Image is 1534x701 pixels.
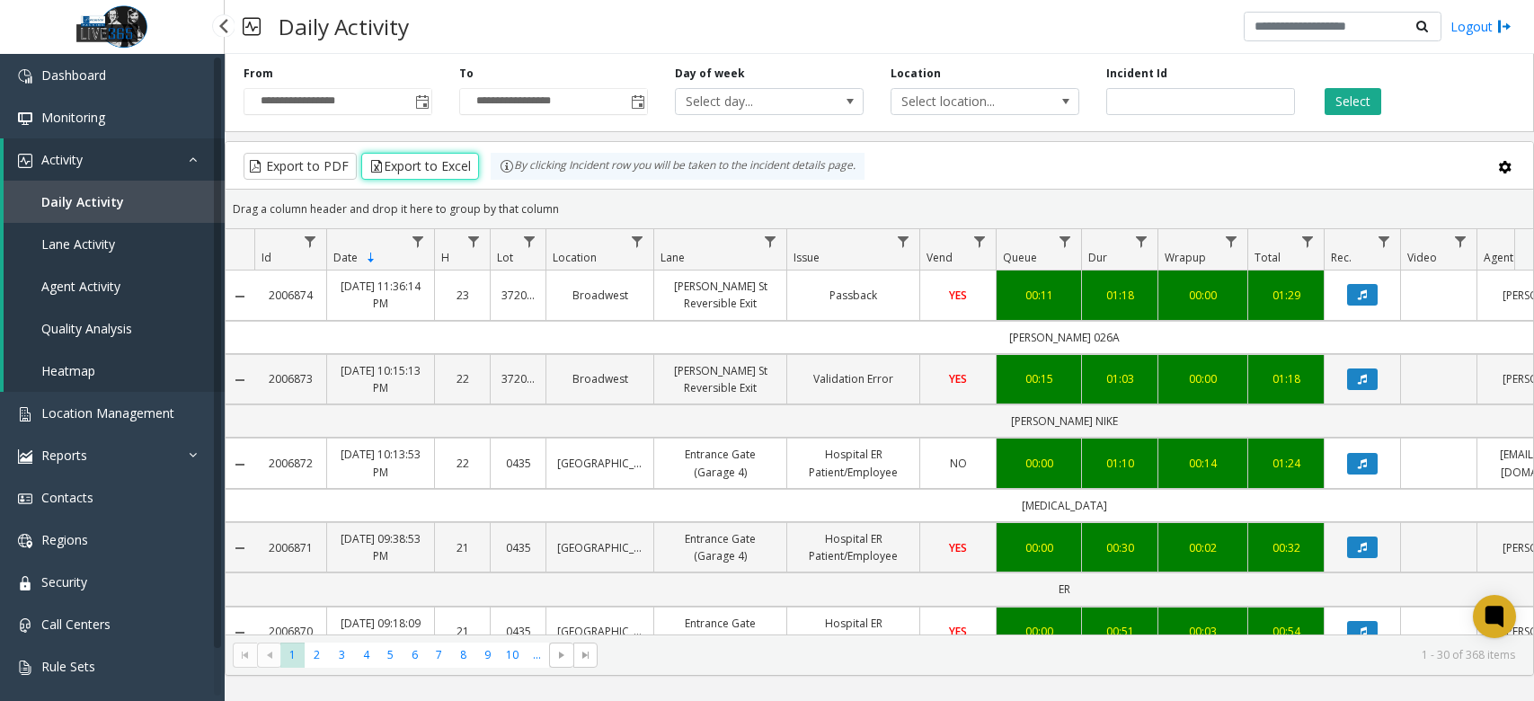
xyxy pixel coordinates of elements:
span: Activity [41,151,83,168]
a: 00:11 [1007,287,1070,304]
a: Entrance Gate (Garage 4) [665,446,776,480]
a: 372030 [501,287,535,304]
span: Select location... [891,89,1041,114]
span: Issue [794,250,820,265]
a: 2006873 [265,370,315,387]
a: Quality Analysis [4,307,225,350]
button: Export to PDF [244,153,357,180]
a: Total Filter Menu [1296,229,1320,253]
a: 01:18 [1093,287,1147,304]
span: Rec. [1331,250,1352,265]
img: infoIcon.svg [500,159,514,173]
span: Go to the last page [579,648,593,662]
img: 'icon' [18,407,32,421]
a: [GEOGRAPHIC_DATA] [557,539,643,556]
span: Reports [41,447,87,464]
div: 01:10 [1093,455,1147,472]
a: 00:54 [1259,623,1313,640]
span: Quality Analysis [41,320,132,337]
a: Hospital ER Patient/Employee [798,446,909,480]
a: 01:18 [1259,370,1313,387]
a: Collapse Details [226,289,254,304]
a: Queue Filter Menu [1053,229,1077,253]
span: Regions [41,531,88,548]
span: Total [1255,250,1281,265]
a: Logout [1450,17,1512,36]
a: Issue Filter Menu [891,229,916,253]
span: YES [949,540,967,555]
span: Id [262,250,271,265]
div: 01:29 [1259,287,1313,304]
span: Heatmap [41,362,95,379]
span: Monitoring [41,109,105,126]
a: 2006871 [265,539,315,556]
span: Sortable [364,251,378,265]
a: 00:00 [1007,539,1070,556]
button: Export to Excel [361,153,479,180]
span: Daily Activity [41,193,124,210]
a: Lane Filter Menu [758,229,783,253]
a: 22 [446,455,479,472]
a: 22 [446,370,479,387]
div: 00:02 [1169,539,1237,556]
a: 00:00 [1007,623,1070,640]
a: Wrapup Filter Menu [1219,229,1244,253]
span: Page 7 [427,643,451,667]
a: [DATE] 10:13:53 PM [338,446,423,480]
span: Select day... [676,89,825,114]
span: Go to the next page [554,648,569,662]
span: Call Centers [41,616,111,633]
a: 21 [446,539,479,556]
a: 372030 [501,370,535,387]
span: Go to the last page [573,643,598,668]
label: Location [891,66,941,82]
a: 2006870 [265,623,315,640]
a: Hospital ER Patient/Employee [798,615,909,649]
span: Rule Sets [41,658,95,675]
span: YES [949,371,967,386]
div: Drag a column header and drop it here to group by that column [226,193,1533,225]
a: Hospital ER Patient/Employee [798,530,909,564]
div: By clicking Incident row you will be taken to the incident details page. [491,153,865,180]
a: 00:00 [1007,455,1070,472]
a: 00:32 [1259,539,1313,556]
a: 21 [446,623,479,640]
a: YES [931,623,985,640]
span: Dashboard [41,67,106,84]
label: From [244,66,273,82]
a: Lane Activity [4,223,225,265]
span: Video [1407,250,1437,265]
a: [DATE] 09:18:09 PM [338,615,423,649]
a: [PERSON_NAME] St Reversible Exit [665,278,776,312]
a: 01:24 [1259,455,1313,472]
a: Date Filter Menu [406,229,430,253]
span: Page 3 [330,643,354,667]
a: Dur Filter Menu [1130,229,1154,253]
a: Validation Error [798,370,909,387]
img: 'icon' [18,449,32,464]
img: 'icon' [18,661,32,675]
a: 00:03 [1169,623,1237,640]
a: 0435 [501,623,535,640]
a: Location Filter Menu [625,229,650,253]
a: YES [931,370,985,387]
a: Activity [4,138,225,181]
span: Page 6 [403,643,427,667]
a: Collapse Details [226,626,254,640]
span: Queue [1003,250,1037,265]
a: Collapse Details [226,457,254,472]
span: Page 8 [451,643,475,667]
div: Data table [226,229,1533,634]
a: Broadwest [557,287,643,304]
span: Lot [497,250,513,265]
span: Dur [1088,250,1107,265]
a: Heatmap [4,350,225,392]
span: Go to the next page [549,643,573,668]
a: Daily Activity [4,181,225,223]
img: 'icon' [18,69,32,84]
a: Vend Filter Menu [968,229,992,253]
